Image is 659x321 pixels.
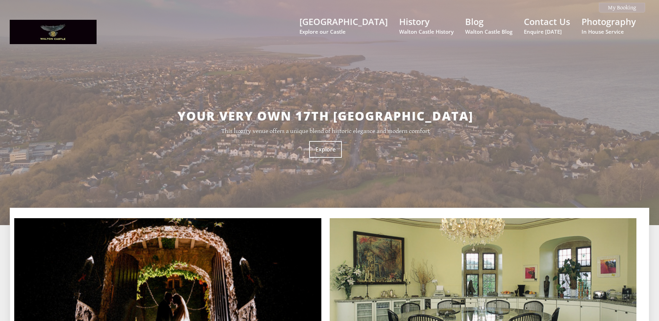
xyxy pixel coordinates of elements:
[73,108,578,124] h2: Your very own 17th [GEOGRAPHIC_DATA]
[299,28,388,35] small: Explore our Castle
[465,16,512,35] a: BlogWalton Castle Blog
[399,28,454,35] small: Walton Castle History
[73,127,578,135] p: This luxury venue offers a unique blend of historic elegance and modern comfort
[399,16,454,35] a: HistoryWalton Castle History
[524,16,570,35] a: Contact UsEnquire [DATE]
[465,28,512,35] small: Walton Castle Blog
[524,28,570,35] small: Enquire [DATE]
[299,16,388,35] a: [GEOGRAPHIC_DATA]Explore our Castle
[599,3,645,13] a: My Booking
[582,16,636,35] a: PhotographyIn House Service
[582,28,636,35] small: In House Service
[309,141,342,158] a: Explore
[10,20,97,44] img: Walton Castle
